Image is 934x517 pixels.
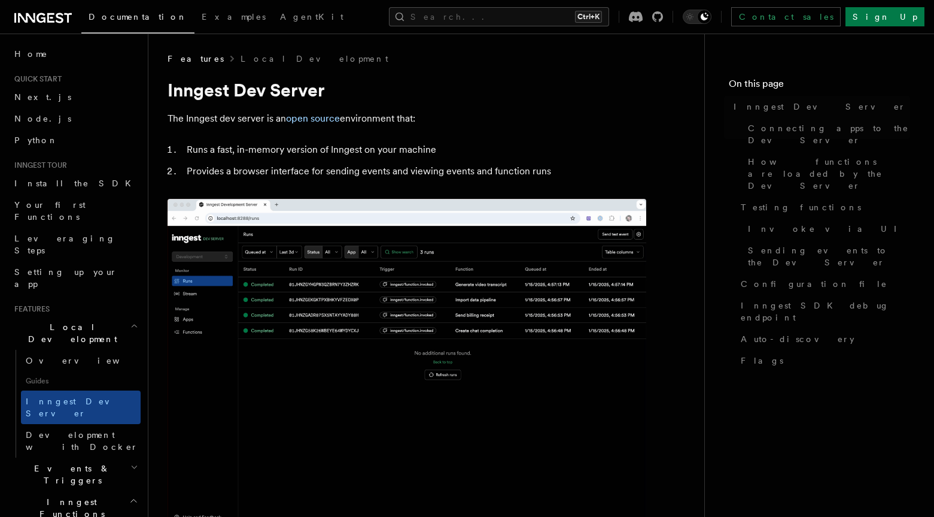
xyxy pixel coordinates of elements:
[741,333,854,345] span: Auto-discovery
[10,321,130,345] span: Local Development
[81,4,194,34] a: Documentation
[183,163,646,180] li: Provides a browser interface for sending events and viewing events and function runs
[241,53,388,65] a: Local Development
[10,458,141,491] button: Events & Triggers
[14,135,58,145] span: Python
[21,424,141,458] a: Development with Docker
[202,12,266,22] span: Examples
[183,141,646,158] li: Runs a fast, in-memory version of Inngest on your machine
[14,114,71,123] span: Node.js
[743,117,910,151] a: Connecting apps to the Dev Server
[10,194,141,228] a: Your first Functions
[14,234,115,255] span: Leveraging Steps
[748,223,907,235] span: Invoke via UI
[748,156,910,192] span: How functions are loaded by the Dev Server
[10,228,141,261] a: Leveraging Steps
[10,161,67,170] span: Inngest tour
[748,122,910,146] span: Connecting apps to the Dev Server
[14,267,117,289] span: Setting up your app
[741,300,910,323] span: Inngest SDK debug endpoint
[21,391,141,424] a: Inngest Dev Server
[14,200,86,222] span: Your first Functions
[168,110,646,127] p: The Inngest dev server is an environment that:
[736,350,910,371] a: Flags
[743,151,910,196] a: How functions are loaded by the Dev Server
[10,173,141,194] a: Install the SDK
[14,48,48,60] span: Home
[273,4,351,32] a: AgentKit
[26,356,149,365] span: Overview
[741,355,783,367] span: Flags
[743,218,910,240] a: Invoke via UI
[14,92,71,102] span: Next.js
[168,79,646,101] h1: Inngest Dev Server
[736,196,910,218] a: Testing functions
[286,113,340,124] a: open source
[10,304,50,314] span: Features
[734,101,906,113] span: Inngest Dev Server
[10,350,141,458] div: Local Development
[575,11,602,23] kbd: Ctrl+K
[389,7,609,26] button: Search...Ctrl+K
[741,278,887,290] span: Configuration file
[21,350,141,371] a: Overview
[845,7,924,26] a: Sign Up
[168,53,224,65] span: Features
[729,96,910,117] a: Inngest Dev Server
[10,462,130,486] span: Events & Triggers
[26,430,138,452] span: Development with Docker
[89,12,187,22] span: Documentation
[748,244,910,268] span: Sending events to the Dev Server
[10,261,141,295] a: Setting up your app
[26,397,128,418] span: Inngest Dev Server
[683,10,711,24] button: Toggle dark mode
[743,240,910,273] a: Sending events to the Dev Server
[10,86,141,108] a: Next.js
[194,4,273,32] a: Examples
[10,316,141,350] button: Local Development
[280,12,343,22] span: AgentKit
[741,201,861,213] span: Testing functions
[10,129,141,151] a: Python
[729,77,910,96] h4: On this page
[736,328,910,350] a: Auto-discovery
[10,43,141,65] a: Home
[10,108,141,129] a: Node.js
[10,74,62,84] span: Quick start
[14,179,138,188] span: Install the SDK
[731,7,841,26] a: Contact sales
[736,273,910,295] a: Configuration file
[21,371,141,391] span: Guides
[736,295,910,328] a: Inngest SDK debug endpoint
